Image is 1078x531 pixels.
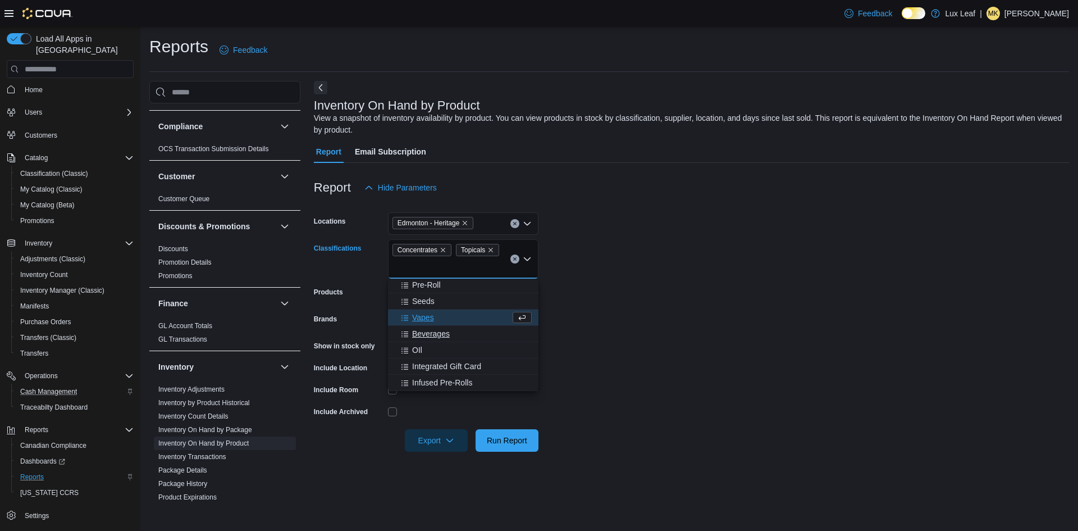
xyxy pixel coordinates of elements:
[412,312,434,323] span: Vapes
[11,346,138,361] button: Transfers
[158,453,226,461] a: Inventory Transactions
[158,493,217,502] span: Product Expirations
[20,216,54,225] span: Promotions
[158,244,188,253] span: Discounts
[16,347,134,360] span: Transfers
[355,140,426,163] span: Email Subscription
[158,466,207,474] a: Package Details
[388,375,538,391] button: Infused Pre-Rolls
[11,166,138,181] button: Classification (Classic)
[440,247,446,253] button: Remove Concentrates from selection in this group
[25,85,43,94] span: Home
[20,403,88,412] span: Traceabilty Dashboard
[20,129,62,142] a: Customers
[25,425,48,434] span: Reports
[2,235,138,251] button: Inventory
[16,268,134,282] span: Inventory Count
[11,298,138,314] button: Manifests
[412,429,461,452] span: Export
[314,81,327,94] button: Next
[20,423,134,437] span: Reports
[158,439,249,447] a: Inventory On Hand by Product
[22,8,72,19] img: Cova
[2,105,138,120] button: Users
[16,252,90,266] a: Adjustments (Classic)
[20,169,88,178] span: Classification (Classic)
[314,315,337,324] label: Brands
[314,217,346,226] label: Locations
[412,296,435,307] span: Seeds
[16,167,134,180] span: Classification (Classic)
[158,272,193,280] a: Promotions
[2,81,138,97] button: Home
[158,145,269,153] a: OCS Transaction Submission Details
[25,153,48,162] span: Catalog
[16,315,134,329] span: Purchase Orders
[2,368,138,384] button: Operations
[16,198,134,212] span: My Catalog (Beta)
[980,7,982,20] p: |
[11,197,138,213] button: My Catalog (Beta)
[412,361,481,372] span: Integrated Gift Card
[314,364,367,373] label: Include Location
[158,321,212,330] span: GL Account Totals
[388,342,538,358] button: OIl
[20,302,49,311] span: Manifests
[20,369,62,383] button: Operations
[158,322,212,330] a: GL Account Totals
[412,377,472,388] span: Infused Pre-Rolls
[20,286,104,295] span: Inventory Manager (Classic)
[20,83,47,97] a: Home
[314,288,343,297] label: Products
[902,7,925,19] input: Dark Mode
[158,271,193,280] span: Promotions
[476,429,538,452] button: Run Report
[398,217,460,229] span: Edmonton - Heritage
[20,509,134,523] span: Settings
[16,470,48,484] a: Reports
[392,217,474,229] span: Edmonton - Heritage
[20,237,57,250] button: Inventory
[158,426,252,434] a: Inventory On Hand by Package
[412,328,450,339] span: Beverages
[20,201,75,210] span: My Catalog (Beta)
[314,385,358,394] label: Include Room
[378,182,437,193] span: Hide Parameters
[16,385,134,398] span: Cash Management
[314,99,480,112] h3: Inventory On Hand by Product
[158,466,207,475] span: Package Details
[11,384,138,400] button: Cash Management
[158,361,276,373] button: Inventory
[11,469,138,485] button: Reports
[11,453,138,469] a: Dashboards
[11,283,138,298] button: Inventory Manager (Classic)
[25,511,49,520] span: Settings
[158,335,207,344] span: GL Transactions
[11,438,138,453] button: Canadian Compliance
[16,183,87,196] a: My Catalog (Classic)
[523,255,532,264] button: Close list of options
[16,401,134,414] span: Traceabilty Dashboard
[2,150,138,166] button: Catalog
[158,221,250,232] h3: Discounts & Promotions
[158,398,250,407] span: Inventory by Product Historical
[158,298,188,309] h3: Finance
[158,399,250,407] a: Inventory by Product Historical
[11,181,138,197] button: My Catalog (Classic)
[20,237,134,250] span: Inventory
[233,44,267,56] span: Feedback
[278,220,291,233] button: Discounts & Promotions
[11,267,138,283] button: Inventory Count
[158,195,209,203] a: Customer Queue
[278,120,291,133] button: Compliance
[2,507,138,524] button: Settings
[314,342,375,351] label: Show in stock only
[316,140,341,163] span: Report
[20,423,53,437] button: Reports
[158,171,195,182] h3: Customer
[11,213,138,229] button: Promotions
[1004,7,1069,20] p: [PERSON_NAME]
[20,82,134,96] span: Home
[16,455,70,468] a: Dashboards
[388,326,538,342] button: Beverages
